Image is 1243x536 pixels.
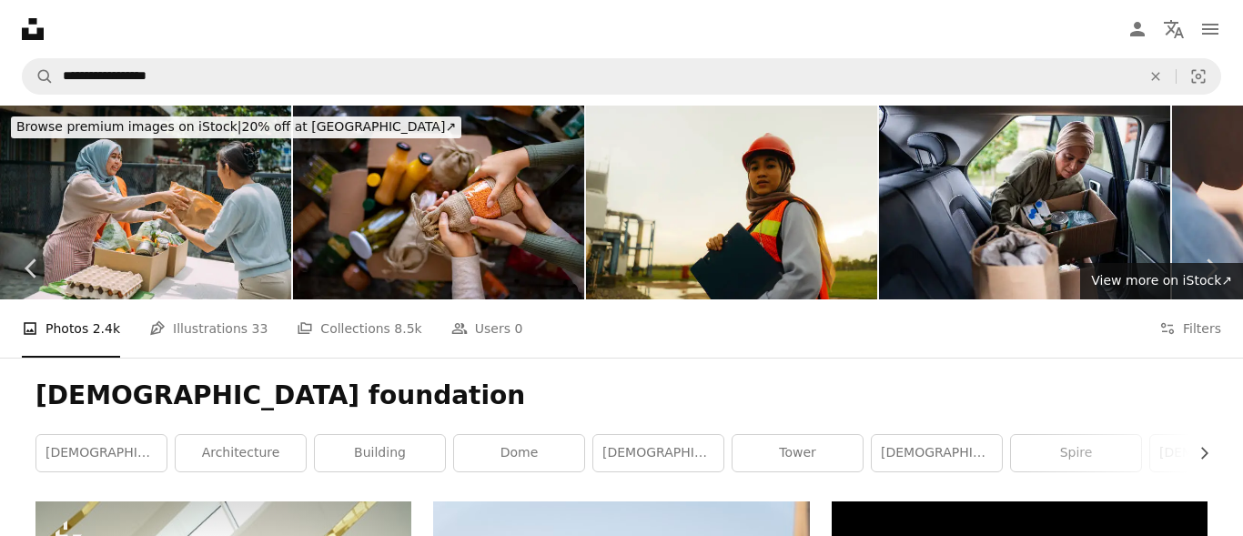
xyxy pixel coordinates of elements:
a: architecture [176,435,306,471]
span: 0 [514,319,522,339]
span: 33 [252,319,268,339]
a: Collections 8.5k [297,299,421,358]
a: dome [454,435,584,471]
a: building [315,435,445,471]
button: scroll list to the right [1187,435,1208,471]
span: 20% off at [GEOGRAPHIC_DATA] ↗ [16,119,456,134]
button: Search Unsplash [23,59,54,94]
button: Filters [1159,299,1221,358]
a: View more on iStock↗ [1080,263,1243,299]
button: Clear [1136,59,1176,94]
a: [DEMOGRAPHIC_DATA] [36,435,167,471]
span: View more on iStock ↗ [1091,273,1232,288]
img: Portrait of young beautiful engineer woman working in factory building [586,106,877,299]
a: Illustrations 33 [149,299,268,358]
h1: [DEMOGRAPHIC_DATA] foundation [35,379,1208,412]
a: tower [733,435,863,471]
button: Visual search [1177,59,1220,94]
form: Find visuals sitewide [22,58,1221,95]
a: Home — Unsplash [22,18,44,40]
a: Log in / Sign up [1119,11,1156,47]
img: Muslim woman putting boxes into her car to deliver to a charity [879,106,1170,299]
img: Volunteer with box of food for poor . Ramazan kolisi . Ramadan paketi [293,106,584,299]
span: 8.5k [394,319,421,339]
a: [DEMOGRAPHIC_DATA] [872,435,1002,471]
button: Menu [1192,11,1228,47]
button: Language [1156,11,1192,47]
a: Users 0 [451,299,523,358]
a: Next [1179,181,1243,356]
span: Browse premium images on iStock | [16,119,241,134]
a: [DEMOGRAPHIC_DATA] architecture [593,435,723,471]
a: spire [1011,435,1141,471]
